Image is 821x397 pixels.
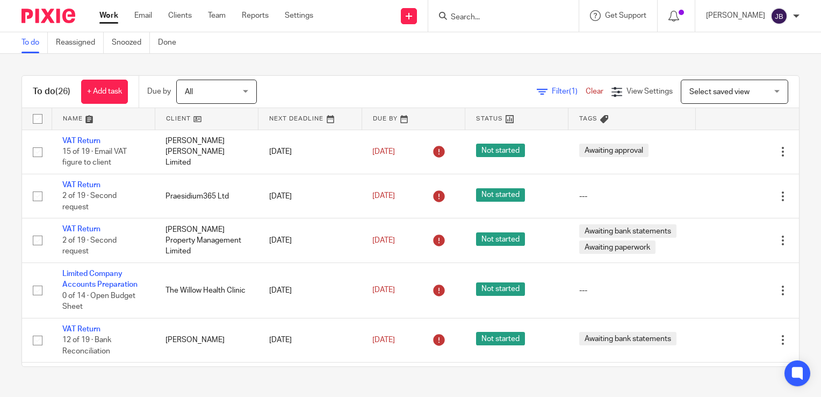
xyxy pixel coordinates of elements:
span: 12 of 19 · Bank Reconciliation [62,336,111,355]
span: Select saved view [689,88,750,96]
a: Clear [586,88,603,95]
a: Team [208,10,226,21]
input: Search [450,13,546,23]
img: Pixie [21,9,75,23]
span: 15 of 19 · Email VAT figure to client [62,148,127,167]
span: View Settings [626,88,673,95]
a: Done [158,32,184,53]
div: --- [579,191,685,202]
span: All [185,88,193,96]
span: Awaiting approval [579,144,649,157]
td: The Willow Health Clinic [155,263,258,318]
a: Email [134,10,152,21]
span: [DATE] [372,193,395,200]
a: VAT Return [62,225,100,233]
h1: To do [33,86,70,97]
span: Tags [579,116,597,122]
span: Not started [476,144,525,157]
a: Clients [168,10,192,21]
a: Reports [242,10,269,21]
span: [DATE] [372,336,395,344]
td: [DATE] [258,174,362,218]
span: 0 of 14 · Open Budget Sheet [62,292,135,311]
span: (1) [569,88,578,95]
p: [PERSON_NAME] [706,10,765,21]
span: Not started [476,282,525,296]
a: Settings [285,10,313,21]
span: Awaiting bank statements [579,332,676,345]
span: Not started [476,188,525,202]
span: Not started [476,232,525,246]
a: VAT Return [62,325,100,333]
td: [DATE] [258,263,362,318]
a: Snoozed [112,32,150,53]
td: [PERSON_NAME] [155,318,258,362]
span: [DATE] [372,148,395,155]
td: [PERSON_NAME] [PERSON_NAME] Limited [155,130,258,174]
a: VAT Return [62,181,100,189]
span: (26) [55,87,70,96]
span: 2 of 19 · Second request [62,193,117,211]
td: [DATE] [258,130,362,174]
p: Due by [147,86,171,97]
span: Awaiting bank statements [579,224,676,238]
span: [DATE] [372,287,395,294]
a: VAT Return [62,137,100,145]
a: To do [21,32,48,53]
td: Praesidium365 Ltd [155,174,258,218]
div: --- [579,285,685,296]
a: Limited Company Accounts Preparation [62,270,138,288]
span: Not started [476,332,525,345]
td: [PERSON_NAME] Property Management Limited [155,218,258,263]
span: Awaiting paperwork [579,240,656,254]
td: [DATE] [258,218,362,263]
span: 2 of 19 · Second request [62,237,117,256]
a: Reassigned [56,32,104,53]
span: Filter [552,88,586,95]
span: [DATE] [372,237,395,244]
a: + Add task [81,80,128,104]
a: Work [99,10,118,21]
td: [DATE] [258,318,362,362]
img: svg%3E [770,8,788,25]
span: Get Support [605,12,646,19]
